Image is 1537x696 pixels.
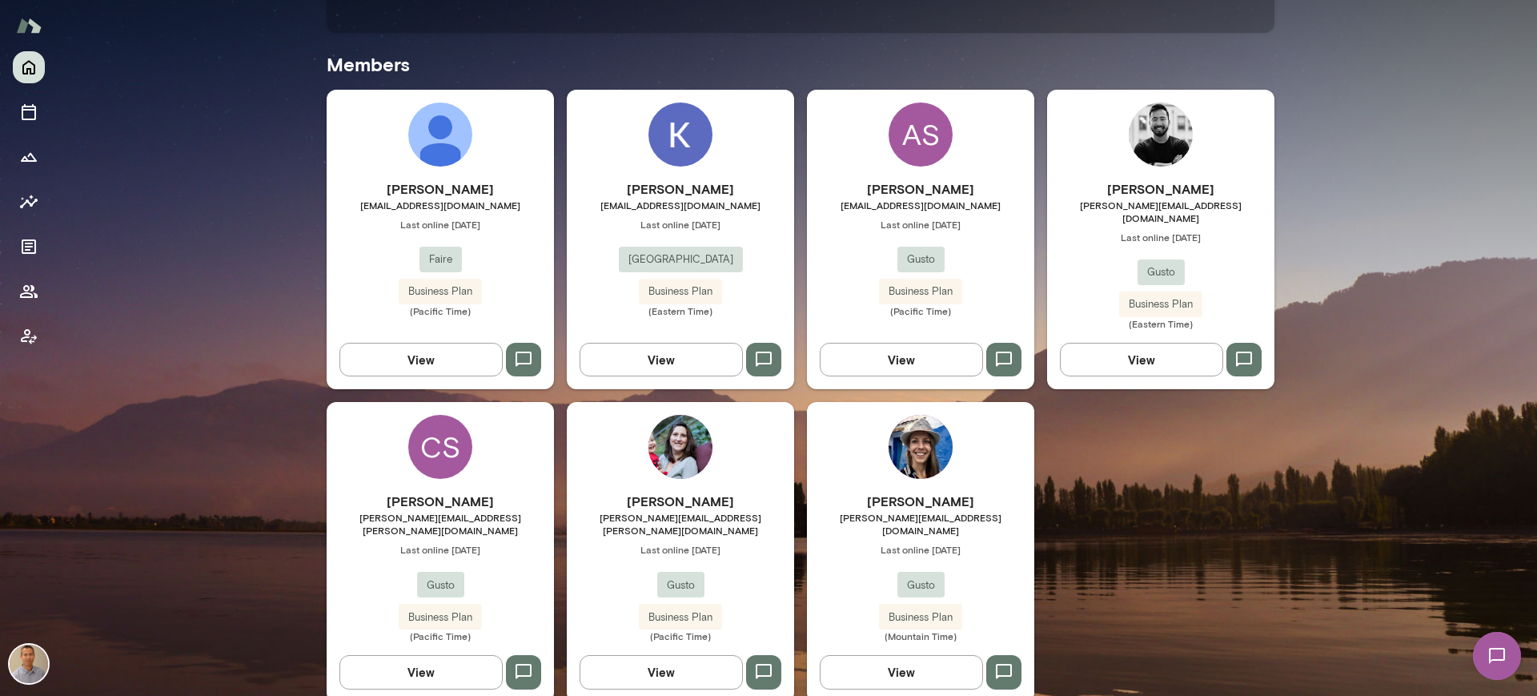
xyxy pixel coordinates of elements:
span: Business Plan [879,284,962,300]
span: (Eastern Time) [1047,317,1274,330]
img: Chris Lysiuk [1129,103,1193,167]
span: Business Plan [399,284,482,300]
span: [PERSON_NAME][EMAIL_ADDRESS][PERSON_NAME][DOMAIN_NAME] [567,511,794,537]
img: Leah Brite [889,415,953,479]
span: [EMAIL_ADDRESS][DOMAIN_NAME] [807,199,1034,211]
h6: [PERSON_NAME] [1047,179,1274,199]
button: View [820,343,983,376]
span: Business Plan [399,610,482,626]
button: Documents [13,231,45,263]
span: (Eastern Time) [567,304,794,317]
button: Insights [13,186,45,218]
span: (Pacific Time) [327,304,554,317]
span: (Pacific Time) [327,630,554,642]
span: Last online [DATE] [1047,231,1274,243]
img: Kevin Au [10,645,48,683]
h6: [PERSON_NAME] [567,179,794,199]
span: Last online [DATE] [567,543,794,556]
div: CS [408,415,472,479]
span: Gusto [657,577,704,593]
button: Members [13,276,45,308]
button: View [580,655,743,689]
span: [PERSON_NAME][EMAIL_ADDRESS][DOMAIN_NAME] [807,511,1034,537]
span: Gusto [897,577,945,593]
span: Gusto [1138,264,1185,280]
button: Sessions [13,96,45,128]
span: Last online [DATE] [807,218,1034,231]
span: Last online [DATE] [327,218,554,231]
button: View [580,343,743,376]
h6: [PERSON_NAME] [807,179,1034,199]
span: Last online [DATE] [807,543,1034,556]
span: Gusto [417,577,464,593]
span: Faire [419,251,462,268]
span: Business Plan [1119,296,1202,312]
h6: [PERSON_NAME] [327,492,554,511]
span: Last online [DATE] [567,218,794,231]
button: Client app [13,320,45,352]
button: View [820,655,983,689]
span: [GEOGRAPHIC_DATA] [619,251,743,268]
button: View [339,655,503,689]
div: AS [889,103,953,167]
span: Gusto [897,251,945,268]
h6: [PERSON_NAME] [807,492,1034,511]
img: Lauren Blake [408,103,472,167]
img: Kevin Rippon [648,103,712,167]
button: View [1060,343,1223,376]
button: Growth Plan [13,141,45,173]
img: Julia Miller [648,415,712,479]
span: Business Plan [639,284,722,300]
span: Business Plan [639,610,722,626]
span: [EMAIL_ADDRESS][DOMAIN_NAME] [567,199,794,211]
span: (Mountain Time) [807,630,1034,642]
h6: [PERSON_NAME] [327,179,554,199]
span: [PERSON_NAME][EMAIL_ADDRESS][DOMAIN_NAME] [1047,199,1274,224]
button: View [339,343,503,376]
span: (Pacific Time) [807,304,1034,317]
span: (Pacific Time) [567,630,794,642]
span: Last online [DATE] [327,543,554,556]
h5: Members [327,51,1274,77]
h6: [PERSON_NAME] [567,492,794,511]
span: [EMAIL_ADDRESS][DOMAIN_NAME] [327,199,554,211]
img: Mento [16,10,42,41]
span: Business Plan [879,610,962,626]
button: Home [13,51,45,83]
span: [PERSON_NAME][EMAIL_ADDRESS][PERSON_NAME][DOMAIN_NAME] [327,511,554,537]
